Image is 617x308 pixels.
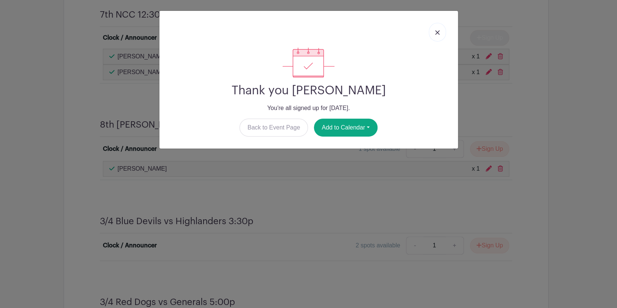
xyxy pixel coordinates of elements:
img: close_button-5f87c8562297e5c2d7936805f587ecaba9071eb48480494691a3f1689db116b3.svg [435,30,440,35]
button: Add to Calendar [314,119,378,137]
a: Back to Event Page [239,119,308,137]
img: signup_complete-c468d5dda3e2740ee63a24cb0ba0d3ce5d8a4ecd24259e683200fb1569d990c8.svg [282,48,334,77]
p: You're all signed up for [DATE]. [165,104,452,113]
h2: Thank you [PERSON_NAME] [165,83,452,98]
